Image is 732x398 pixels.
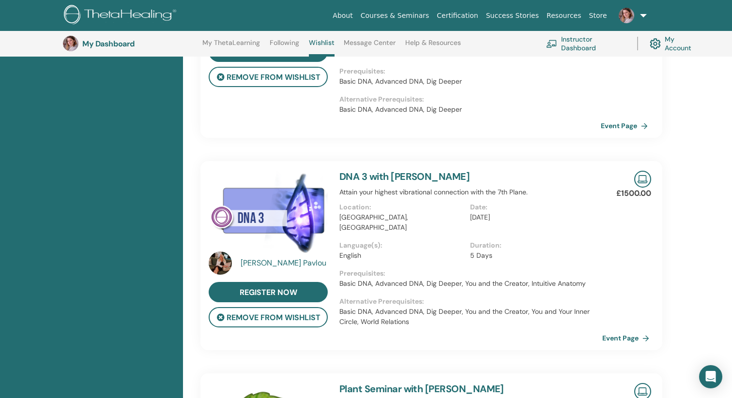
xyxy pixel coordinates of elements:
[339,251,464,261] p: English
[482,7,543,25] a: Success Stories
[616,188,651,199] p: £1500.00
[241,257,330,269] a: [PERSON_NAME] Pavlou
[202,39,260,54] a: My ThetaLearning
[619,8,634,23] img: default.jpg
[650,36,661,52] img: cog.svg
[699,365,722,388] div: Open Intercom Messenger
[339,94,601,104] p: Alternative Prerequisites :
[339,66,601,76] p: Prerequisites :
[470,212,595,222] p: [DATE]
[270,39,299,54] a: Following
[82,39,179,48] h3: My Dashboard
[329,7,356,25] a: About
[339,296,601,307] p: Alternative Prerequisites :
[634,171,651,188] img: Live Online Seminar
[650,33,701,54] a: My Account
[240,287,297,297] span: register now
[546,33,625,54] a: Instructor Dashboard
[585,7,611,25] a: Store
[433,7,482,25] a: Certification
[209,67,328,87] button: remove from wishlist
[63,36,78,51] img: default.jpg
[339,240,464,251] p: Language(s) :
[405,39,461,54] a: Help & Resources
[339,170,470,183] a: DNA 3 with [PERSON_NAME]
[339,307,601,327] p: Basic DNA, Advanced DNA, Dig Deeper, You and the Creator, You and Your Inner Circle, World Relations
[309,39,335,57] a: Wishlist
[543,7,585,25] a: Resources
[339,202,464,212] p: Location :
[64,5,180,27] img: logo.png
[470,251,595,261] p: 5 Days
[602,331,653,345] a: Event Page
[339,383,504,395] a: Plant Seminar with [PERSON_NAME]
[546,40,557,48] img: chalkboard-teacher.svg
[339,268,601,279] p: Prerequisites :
[344,39,396,54] a: Message Center
[339,279,601,289] p: Basic DNA, Advanced DNA, Dig Deeper, You and the Creator, Intuitive Anatomy
[470,202,595,212] p: Date :
[209,171,328,254] img: DNA 3
[209,251,232,275] img: default.jpg
[357,7,433,25] a: Courses & Seminars
[470,240,595,251] p: Duration :
[209,307,328,327] button: remove from wishlist
[339,104,601,115] p: Basic DNA, Advanced DNA, Dig Deeper
[209,282,328,302] a: register now
[339,187,601,197] p: Attain your highest vibrational connection with the 7th Plane.
[339,76,601,87] p: Basic DNA, Advanced DNA, Dig Deeper
[601,118,652,133] a: Event Page
[339,212,464,233] p: [GEOGRAPHIC_DATA], [GEOGRAPHIC_DATA]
